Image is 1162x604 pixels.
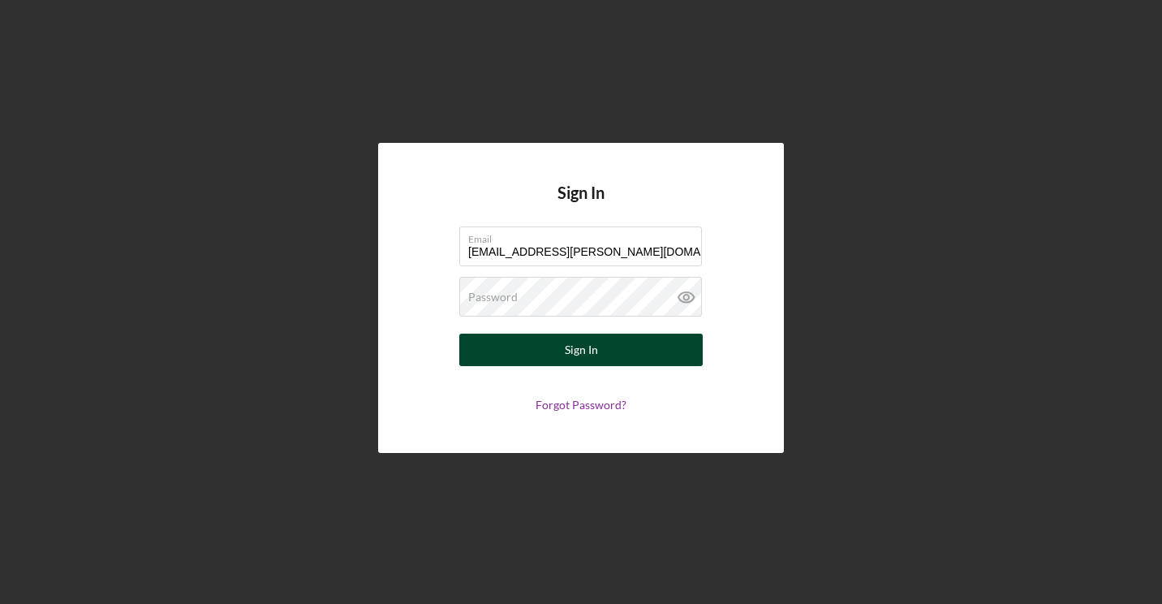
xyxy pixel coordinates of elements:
h4: Sign In [557,183,605,226]
button: Sign In [459,334,703,366]
label: Email [468,227,702,245]
div: Sign In [565,334,598,366]
a: Forgot Password? [536,398,626,412]
label: Password [468,291,518,304]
